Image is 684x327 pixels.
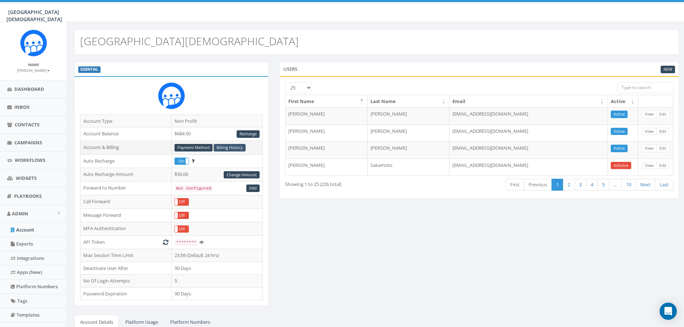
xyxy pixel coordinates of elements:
div: OnOff [175,198,189,206]
a: Active [611,145,628,152]
td: 5 [172,275,263,288]
div: Users [279,62,679,76]
td: Account Type [80,115,172,127]
td: Deactivate User After [80,262,172,275]
td: [PERSON_NAME] [285,159,367,176]
img: Rally_Corp_Icon_1.png [158,82,185,109]
td: Account Balance [80,127,172,141]
label: ESSENTIAL [78,66,101,73]
label: Off [175,226,189,233]
a: 4 [586,179,598,191]
small: Name [28,62,39,67]
span: Admin [12,210,28,217]
i: Generate New Token [163,240,168,244]
div: Open Intercom Messenger [660,303,677,320]
td: Forward to Number [80,182,172,195]
a: First [506,179,524,191]
span: [GEOGRAPHIC_DATA][DEMOGRAPHIC_DATA] [6,9,62,23]
span: Contacts [15,121,39,128]
div: OnOff [175,225,189,233]
th: Active: activate to sort column ascending [608,95,638,108]
td: No Of Login Attempts [80,275,172,288]
a: Active [611,128,628,135]
a: Change Amount [224,171,260,179]
td: Call Forward [80,195,172,209]
code: Not Configured [175,185,213,192]
td: [PERSON_NAME] [368,107,450,125]
small: [PERSON_NAME] [17,68,50,73]
input: Type to search [618,82,673,93]
a: View [642,128,657,135]
td: [EMAIL_ADDRESS][DOMAIN_NAME] [450,159,608,176]
a: 5 [597,179,609,191]
th: Last Name: activate to sort column ascending [368,95,450,108]
a: InActive [611,162,631,169]
a: View [642,162,657,169]
span: Enable to prevent campaign failure. [192,158,194,164]
td: [PERSON_NAME] [285,141,367,159]
a: Active [611,111,628,118]
a: Last [655,179,673,191]
td: Non Profit [172,115,263,127]
td: MFA Authentication [80,222,172,236]
div: OnOff [175,158,189,165]
td: 90 Days [172,262,263,275]
div: Showing 1 to 25 (226 total) [285,178,441,188]
a: Edit [656,128,669,135]
a: 3 [574,179,586,191]
td: [PERSON_NAME] [368,141,450,159]
td: Sakamoto [368,159,450,176]
span: Playbooks [14,193,42,199]
td: Account & Billing [80,141,172,154]
a: View [642,111,657,118]
span: Workflows [15,157,45,163]
td: [EMAIL_ADDRESS][DOMAIN_NAME] [450,141,608,159]
a: Previous [524,179,552,191]
a: Billing History [214,144,246,151]
span: Inbox [14,104,30,110]
td: 23:59 (Default 24 hrs) [172,249,263,262]
td: [PERSON_NAME] [368,125,450,142]
a: Edit [656,111,669,118]
td: [PERSON_NAME] [285,125,367,142]
th: Email: activate to sort column ascending [450,95,608,108]
td: $50.00 [172,168,263,182]
label: On [175,158,189,165]
a: Next [636,179,655,191]
h2: [GEOGRAPHIC_DATA][DEMOGRAPHIC_DATA] [80,35,299,47]
a: [PERSON_NAME] [17,67,50,73]
td: API Token [80,236,172,249]
a: Edit [656,162,669,169]
td: $684.50 [172,127,263,141]
td: Auto Recharge [80,154,172,168]
a: View [642,145,657,152]
a: 2 [563,179,575,191]
span: Dashboard [14,86,44,92]
a: New [661,66,675,73]
a: Edit [656,145,669,152]
a: 1 [552,179,563,191]
td: [EMAIL_ADDRESS][DOMAIN_NAME] [450,107,608,125]
td: Password Expiration [80,287,172,300]
td: Message Forward [80,209,172,222]
label: Off [175,198,189,205]
a: Recharge [237,130,260,138]
td: [EMAIL_ADDRESS][DOMAIN_NAME] [450,125,608,142]
a: 10 [622,179,636,191]
img: Rally_Corp_Icon_1.png [20,29,47,56]
td: Max Session Time Limit [80,249,172,262]
td: Auto Recharge Amount [80,168,172,182]
a: … [609,179,622,191]
label: Off [175,212,189,219]
td: 90 Days [172,287,263,300]
a: Payment Method [175,144,213,151]
th: First Name: activate to sort column descending [285,95,367,108]
td: [PERSON_NAME] [285,107,367,125]
span: Campaigns [14,139,42,146]
span: Widgets [16,175,37,181]
a: Add [246,184,260,192]
div: OnOff [175,212,189,219]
